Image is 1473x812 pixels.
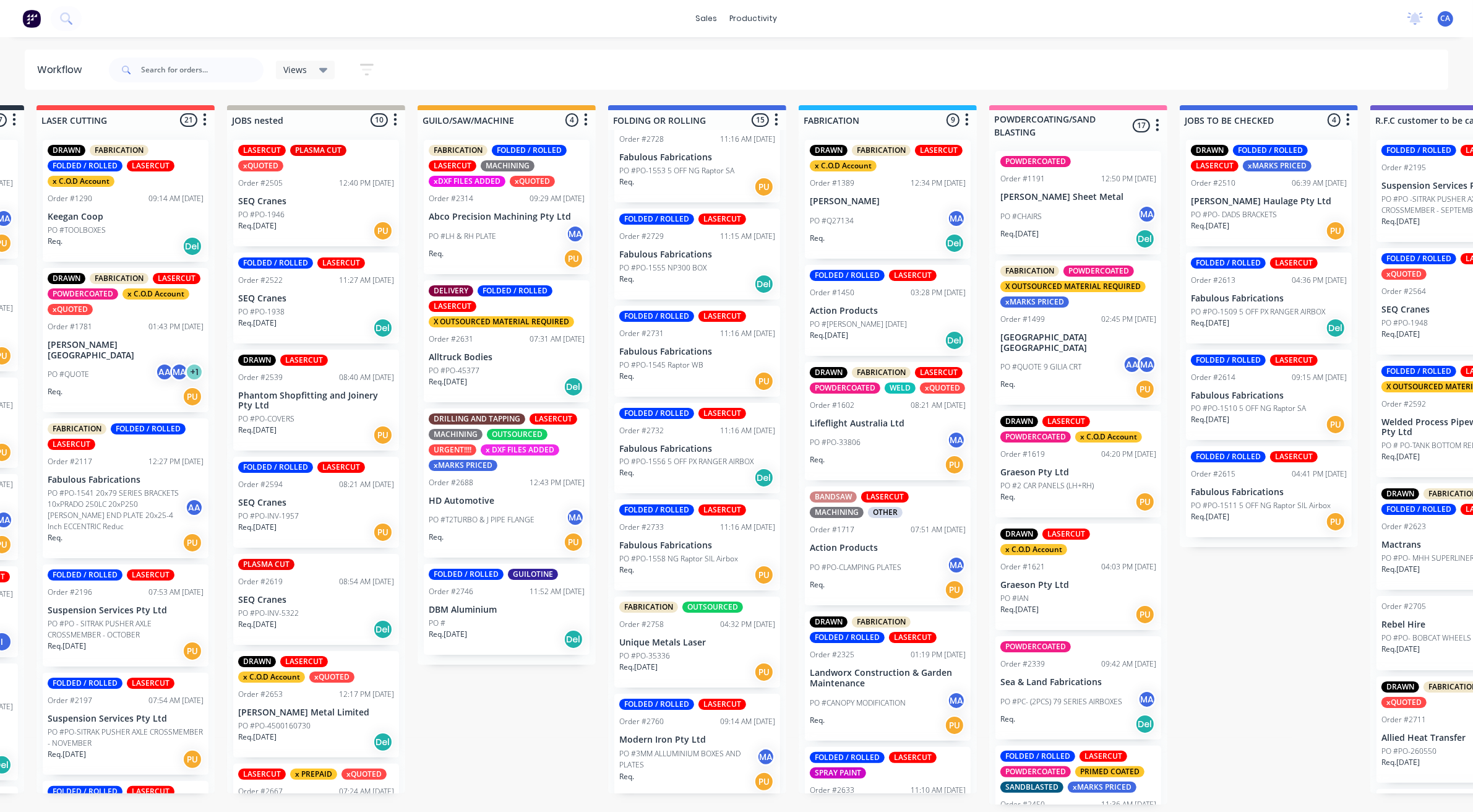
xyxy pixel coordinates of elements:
[1000,211,1042,222] p: PO #CHAIRS
[238,479,283,490] div: Order #2594
[947,431,966,449] div: MA
[1233,145,1308,156] div: FOLDED / ROLLED
[429,176,505,187] div: xDXF FILES ADDED
[478,285,552,296] div: FOLDED / ROLLED
[183,236,202,256] div: Del
[810,287,854,298] div: Order #1450
[1292,275,1347,286] div: 04:36 PM [DATE]
[429,514,535,525] p: PO #T2TURBO & J PIPE FLANGE
[995,151,1161,254] div: POWDERCOATEDOrder #119112:50 PM [DATE][PERSON_NAME] Sheet MetalPO #CHAIRSMAReq.[DATE]Del
[995,261,1161,405] div: FABRICATIONPOWDERCOATEDX OUTSOURCED MATERIAL REQUIREDxMARKS PRICEDOrder #149902:45 PM [DATE][GEOG...
[1000,491,1015,503] p: Req.
[1381,317,1428,329] p: PO #PO-1948
[155,363,174,381] div: AA
[1191,306,1325,317] p: PO #PO-1509 5 OFF PX RANGER AIRBOX
[238,220,277,231] p: Req. [DATE]
[429,376,467,387] p: Req. [DATE]
[754,274,774,294] div: Del
[183,387,202,407] div: PU
[429,413,525,425] div: DRILLING AND TAPPING
[1101,449,1156,460] div: 04:20 PM [DATE]
[530,334,585,345] div: 07:31 AM [DATE]
[889,270,937,281] div: LASERCUT
[238,306,285,317] p: PO #PO-1938
[1191,145,1229,156] div: DRAWN
[238,511,299,522] p: PO #PO-INV-1957
[1000,332,1156,353] p: [GEOGRAPHIC_DATA] [GEOGRAPHIC_DATA]
[317,462,365,473] div: LASERCUT
[1191,414,1229,425] p: Req. [DATE]
[148,456,204,467] div: 12:27 PM [DATE]
[429,334,473,345] div: Order #2631
[429,444,476,456] div: URGENT!!!!
[1191,372,1235,383] div: Order #2614
[48,288,118,300] div: POWDERCOATED
[90,273,148,284] div: FABRICATION
[1186,253,1352,343] div: FOLDED / ROLLEDLASERCUTOrder #261304:36 PM [DATE]Fabulous FabricationsPO #PO-1509 5 OFF PX RANGER...
[1000,156,1071,167] div: POWDERCOATED
[429,477,473,488] div: Order #2688
[810,319,907,330] p: PO #[PERSON_NAME] [DATE]
[141,58,264,82] input: Search for orders...
[429,145,487,156] div: FABRICATION
[238,498,394,508] p: SEQ Cranes
[481,444,559,456] div: x DXF FILES ADDED
[698,214,746,225] div: LASERCUT
[619,214,694,225] div: FOLDED / ROLLED
[805,486,971,605] div: BANDSAWLASERCUTMACHININGOTHEROrder #171707:51 AM [DATE]Action ProductsPO #PO-CLAMPING PLATESMAReq.PU
[238,275,283,286] div: Order #2522
[810,437,861,448] p: PO #PO-33806
[429,285,473,296] div: DELIVERY
[48,475,204,485] p: Fabulous Fabrications
[238,293,394,304] p: SEQ Cranes
[1000,173,1045,184] div: Order #1191
[429,316,574,327] div: X OUTSOURCED MATERIAL REQUIRED
[148,193,204,204] div: 09:14 AM [DATE]
[698,408,746,419] div: LASERCUT
[1138,205,1156,223] div: MA
[810,160,877,171] div: x C.O.D Account
[852,145,911,156] div: FABRICATION
[429,231,496,242] p: PO #LH & RH PLATE
[48,176,114,187] div: x C.O.D Account
[1191,391,1347,401] p: Fabulous Fabrications
[487,429,548,440] div: OUTSOURCED
[614,403,780,494] div: FOLDED / ROLLEDLASERCUTOrder #273211:16 AM [DATE]Fabulous FabricationsPO #PO-1556 5 OFF PX RANGER...
[424,408,590,558] div: DRILLING AND TAPPINGLASERCUTMACHININGOUTSOURCEDURGENT!!!!x DXF FILES ADDEDxMARKS PRICEDOrder #268...
[810,491,857,503] div: BANDSAW
[810,367,848,378] div: DRAWN
[1191,317,1229,329] p: Req. [DATE]
[238,145,286,156] div: LASERCUT
[1381,488,1419,499] div: DRAWN
[1075,431,1142,443] div: x C.O.D Account
[995,411,1161,517] div: DRAWNLASERCUTPOWDERCOATEDx C.O.D AccountOrder #161904:20 PM [DATE]Graeson Pty LtdPO #2 CAR PANELS...
[429,248,444,259] p: Req.
[48,386,62,397] p: Req.
[852,367,911,378] div: FABRICATION
[619,249,775,260] p: Fabulous Fabrications
[1191,451,1266,462] div: FOLDED / ROLLED
[429,160,476,171] div: LASERCUT
[48,160,122,171] div: FOLDED / ROLLED
[1292,469,1347,480] div: 04:41 PM [DATE]
[754,371,774,391] div: PU
[48,340,204,361] p: [PERSON_NAME][GEOGRAPHIC_DATA]
[720,522,775,533] div: 11:16 AM [DATE]
[1000,449,1045,460] div: Order #1619
[122,288,189,300] div: x C.O.D Account
[861,491,909,503] div: LASERCUT
[1191,487,1347,498] p: Fabulous Fabrications
[619,274,634,285] p: Req.
[1101,314,1156,325] div: 02:45 PM [DATE]
[810,418,966,429] p: Lifeflight Australia Ltd
[868,507,903,518] div: OTHER
[339,372,394,383] div: 08:40 AM [DATE]
[233,350,399,451] div: DRAWNLASERCUTOrder #253908:40 AM [DATE]Phantom Shopfitting and Joinery Pty LtdPO #PO-COVERSReq.[D...
[238,522,277,533] p: Req. [DATE]
[1063,266,1134,277] div: POWDERCOATED
[810,524,854,535] div: Order #1717
[1381,366,1456,377] div: FOLDED / ROLLED
[885,382,916,394] div: WELD
[619,444,775,454] p: Fabulous Fabrications
[720,328,775,339] div: 11:16 AM [DATE]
